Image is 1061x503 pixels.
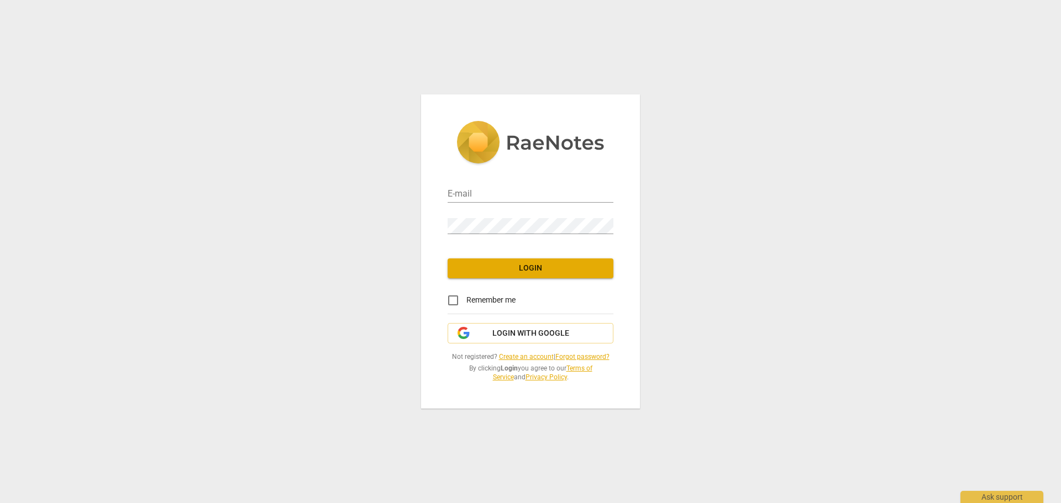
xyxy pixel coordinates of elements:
[466,294,516,306] span: Remember me
[501,364,518,372] b: Login
[555,353,610,361] a: Forgot password?
[526,373,567,381] a: Privacy Policy
[499,353,554,361] a: Create an account
[456,121,605,166] img: 5ac2273c67554f335776073100b6d88f.svg
[492,328,569,339] span: Login with Google
[456,263,605,274] span: Login
[448,352,613,362] span: Not registered? |
[493,364,592,382] a: Terms of Service
[960,491,1043,503] div: Ask support
[448,258,613,278] button: Login
[448,323,613,344] button: Login with Google
[448,364,613,382] span: By clicking you agree to our and .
